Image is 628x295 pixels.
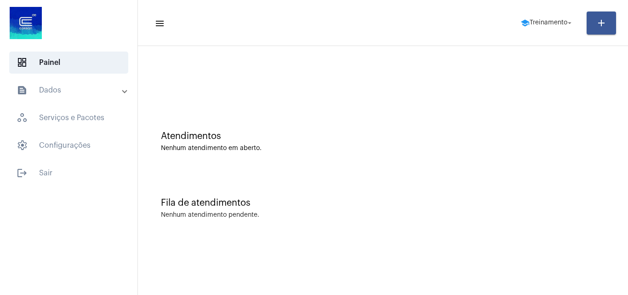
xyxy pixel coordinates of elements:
mat-icon: sidenav icon [154,18,164,29]
mat-expansion-panel-header: sidenav iconDados [6,79,137,101]
mat-icon: sidenav icon [17,168,28,179]
span: Painel [9,52,128,74]
div: Atendimentos [161,131,605,141]
img: d4669ae0-8c07-2337-4f67-34b0df7f5ae4.jpeg [7,5,44,41]
mat-icon: sidenav icon [17,85,28,96]
span: Treinamento [530,20,567,26]
div: Nenhum atendimento pendente. [161,212,259,219]
button: Treinamento [515,14,579,32]
div: Nenhum atendimento em aberto. [161,145,605,152]
span: sidenav icon [17,57,28,68]
mat-icon: add [596,17,607,29]
mat-icon: school [520,18,530,28]
span: sidenav icon [17,112,28,123]
span: Sair [9,162,128,184]
div: Fila de atendimentos [161,198,605,208]
span: Configurações [9,134,128,156]
span: sidenav icon [17,140,28,151]
mat-panel-title: Dados [17,85,123,96]
span: Serviços e Pacotes [9,107,128,129]
mat-icon: arrow_drop_down [565,19,574,27]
